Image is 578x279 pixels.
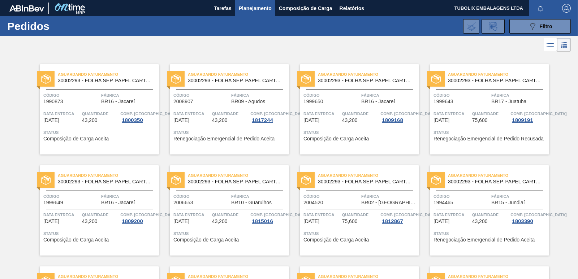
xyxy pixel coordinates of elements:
span: 1999649 [43,200,63,205]
span: Comp. Carga [120,211,176,218]
span: Renegociação Emergencial de Pedido Recusada [433,136,544,141]
span: Renegociação Emergencial de Pedido Aceita [173,136,275,141]
span: Data entrega [303,110,340,117]
span: Aguardando Faturamento [188,71,289,78]
span: Fábrica [231,92,287,99]
span: Comp. Carga [510,110,566,117]
span: Aguardando Faturamento [188,172,289,179]
span: Relatórios [340,4,364,13]
span: 08/09/2025 [43,118,59,123]
span: Comp. Carga [380,211,436,218]
a: statusAguardando Faturamento30002293 - FOLHA SEP. PAPEL CARTAO 1200x1000M 350gCódigo1994465Fábric... [419,165,549,256]
img: status [41,175,51,185]
span: Aguardando Faturamento [58,172,159,179]
span: Quantidade [212,211,249,218]
span: Planejamento [239,4,272,13]
a: statusAguardando Faturamento30002293 - FOLHA SEP. PAPEL CARTAO 1200x1000M 350gCódigo1999649Fábric... [29,165,159,256]
span: Fábrica [491,193,547,200]
a: statusAguardando Faturamento30002293 - FOLHA SEP. PAPEL CARTAO 1200x1000M 350gCódigo2004520Fábric... [289,165,419,256]
span: 43,200 [82,219,98,224]
a: Comp. [GEOGRAPHIC_DATA]1803390 [510,211,547,224]
span: Composição de Carga Aceita [43,237,109,243]
div: 1800350 [120,117,144,123]
span: 30002293 - FOLHA SEP. PAPEL CARTAO 1200x1000M 350g [318,179,413,184]
a: Comp. [GEOGRAPHIC_DATA]1815016 [250,211,287,224]
span: Quantidade [472,110,509,117]
span: BR02 - Sergipe [361,200,417,205]
span: Composição de Carga Aceita [303,237,369,243]
span: BR16 - Jacareí [101,99,135,104]
span: Aguardando Faturamento [448,172,549,179]
div: 1812867 [380,218,404,224]
span: Comp. Carga [250,211,306,218]
span: 12/09/2025 [43,219,59,224]
span: 1999643 [433,99,453,104]
span: Código [173,193,229,200]
span: Código [43,92,99,99]
span: 43,200 [472,219,488,224]
span: Status [173,230,287,237]
span: 1990873 [43,99,63,104]
span: Composição de Carga Aceita [43,136,109,141]
div: Importar Negociações dos Pedidos [463,19,479,34]
span: Código [43,193,99,200]
img: status [41,74,51,84]
span: 75,600 [342,219,358,224]
img: status [171,74,181,84]
span: Fábrica [101,92,157,99]
span: Data entrega [173,211,210,218]
span: Filtro [540,23,552,29]
span: 11/09/2025 [433,118,449,123]
span: Status [173,129,287,136]
a: Comp. [GEOGRAPHIC_DATA]1817244 [250,110,287,123]
span: Tarefas [214,4,232,13]
span: Fábrica [491,92,547,99]
span: Composição de Carga [279,4,332,13]
span: 30002293 - FOLHA SEP. PAPEL CARTAO 1200x1000M 350g [318,78,413,83]
span: 30002293 - FOLHA SEP. PAPEL CARTAO 1200x1000M 350g [448,78,543,83]
a: Comp. [GEOGRAPHIC_DATA]1809191 [510,110,547,123]
span: 2004520 [303,200,323,205]
span: Fábrica [361,92,417,99]
a: statusAguardando Faturamento30002293 - FOLHA SEP. PAPEL CARTAO 1200x1000M 350gCódigo1999650Fábric... [289,64,419,154]
span: 13/09/2025 [173,219,189,224]
button: Filtro [509,19,571,34]
img: status [431,74,441,84]
span: BR16 - Jacareí [101,200,135,205]
span: 1999650 [303,99,323,104]
span: 2006653 [173,200,193,205]
div: 1809191 [510,117,534,123]
span: Quantidade [212,110,249,117]
img: status [431,175,441,185]
span: Data entrega [43,110,80,117]
span: 43,200 [342,118,358,123]
span: 15/09/2025 [433,219,449,224]
div: 1809168 [380,117,404,123]
div: 1803390 [510,218,534,224]
span: Composição de Carga Aceita [173,237,239,243]
div: Visão em Cards [557,38,571,52]
a: Comp. [GEOGRAPHIC_DATA]1809200 [120,211,157,224]
h1: Pedidos [7,22,112,30]
a: statusAguardando Faturamento30002293 - FOLHA SEP. PAPEL CARTAO 1200x1000M 350gCódigo2006653Fábric... [159,165,289,256]
span: Status [303,129,417,136]
span: 30002293 - FOLHA SEP. PAPEL CARTAO 1200x1000M 350g [58,179,153,184]
span: Comp. Carga [510,211,566,218]
button: Notificações [529,3,552,13]
span: Renegociação Emergencial de Pedido Aceita [433,237,535,243]
span: 10/09/2025 [173,118,189,123]
a: statusAguardando Faturamento30002293 - FOLHA SEP. PAPEL CARTAO 1200x1000M 350gCódigo2008907Fábric... [159,64,289,154]
span: 43,200 [212,118,228,123]
span: Status [433,230,547,237]
span: Quantidade [472,211,509,218]
span: Comp. Carga [380,110,436,117]
span: BR16 - Jacareí [361,99,395,104]
span: 10/09/2025 [303,118,319,123]
span: Data entrega [43,211,80,218]
img: Logout [562,4,571,13]
span: Quantidade [82,110,119,117]
span: Quantidade [82,211,119,218]
a: Comp. [GEOGRAPHIC_DATA]1800350 [120,110,157,123]
span: BR15 - Jundiaí [491,200,525,205]
span: 2008907 [173,99,193,104]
